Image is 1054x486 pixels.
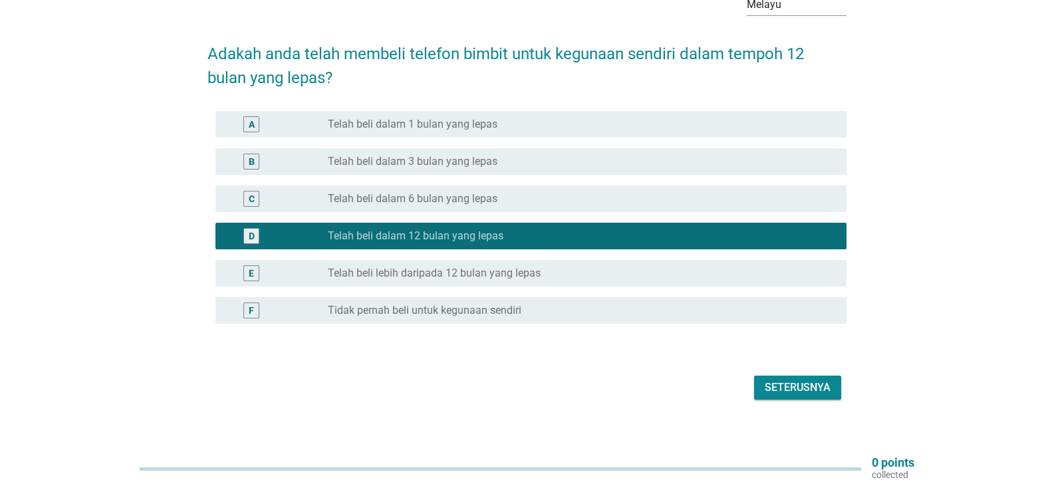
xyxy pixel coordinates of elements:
[872,469,914,481] p: collected
[328,267,541,280] label: Telah beli lebih daripada 12 bulan yang lepas
[872,457,914,469] p: 0 points
[249,192,255,206] div: C
[754,376,841,400] button: Seterusnya
[207,29,847,90] h2: Adakah anda telah membeli telefon bimbit untuk kegunaan sendiri dalam tempoh 12 bulan yang lepas?
[249,155,255,169] div: B
[328,192,497,205] label: Telah beli dalam 6 bulan yang lepas
[328,229,503,243] label: Telah beli dalam 12 bulan yang lepas
[328,304,521,317] label: Tidak pernah beli untuk kegunaan sendiri
[328,118,497,131] label: Telah beli dalam 1 bulan yang lepas
[765,380,831,396] div: Seterusnya
[328,155,497,168] label: Telah beli dalam 3 bulan yang lepas
[249,267,254,281] div: E
[249,118,255,132] div: A
[249,229,255,243] div: D
[249,304,254,318] div: F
